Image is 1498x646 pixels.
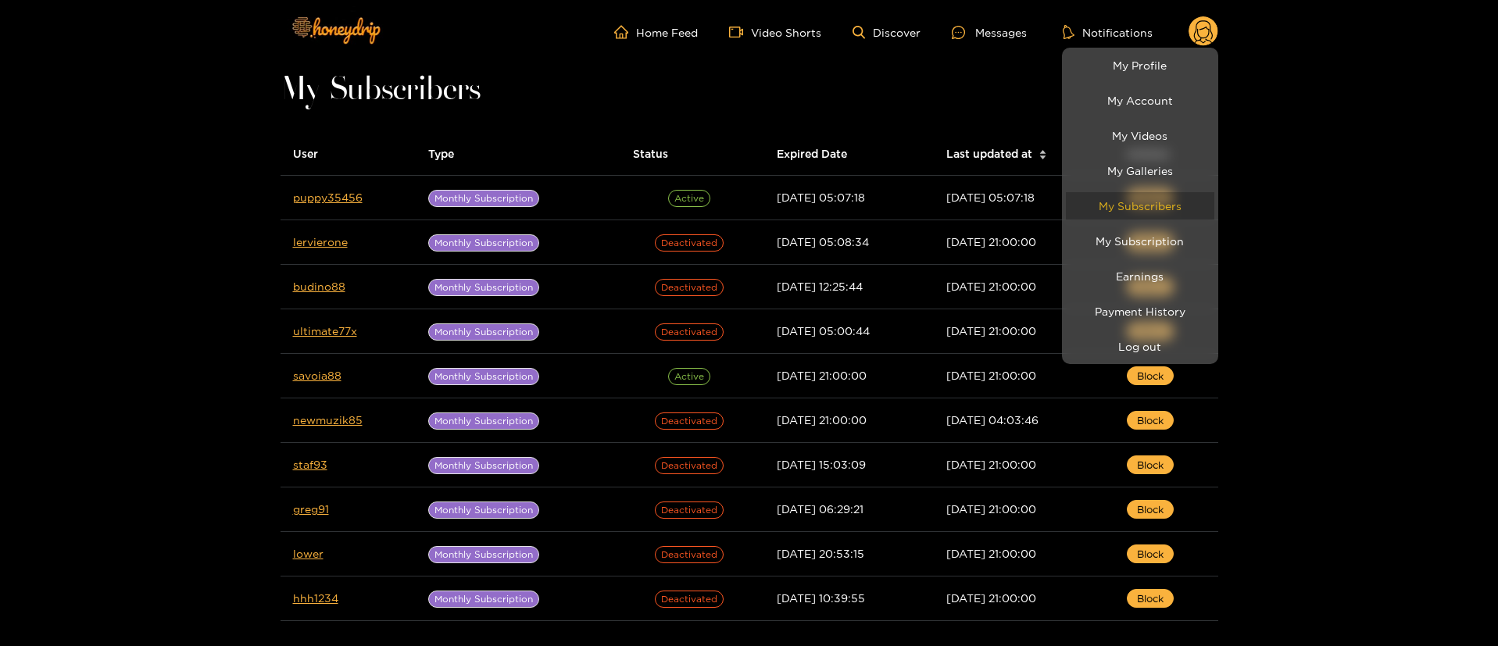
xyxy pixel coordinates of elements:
[1066,52,1214,79] a: My Profile
[1066,122,1214,149] a: My Videos
[1066,157,1214,184] a: My Galleries
[1066,262,1214,290] a: Earnings
[1066,87,1214,114] a: My Account
[1066,333,1214,360] button: Log out
[1066,227,1214,255] a: My Subscription
[1066,298,1214,325] a: Payment History
[1066,192,1214,219] a: My Subscribers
